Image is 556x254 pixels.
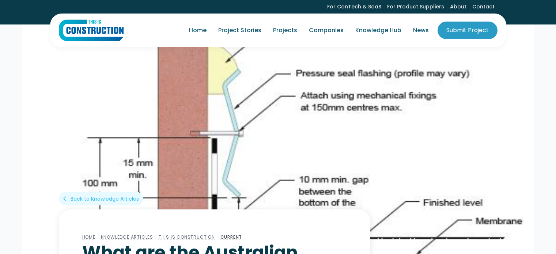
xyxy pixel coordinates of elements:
[438,22,498,39] a: Submit Project
[407,20,435,41] a: News
[71,195,139,202] div: Back to Knowledge Articles
[159,234,215,240] a: This Is Construction
[82,234,95,240] a: Home
[59,192,143,205] a: arrow_back_iosBack to Knowledge Articles
[446,26,489,35] div: Submit Project
[59,19,124,41] img: This Is Construction Logo
[101,234,153,240] a: Knowledge Articles
[153,233,159,242] div: /
[183,20,212,41] a: Home
[95,233,101,242] div: /
[303,20,349,41] a: Companies
[349,20,407,41] a: Knowledge Hub
[63,195,69,202] div: arrow_back_ios
[59,19,124,41] a: home
[212,20,267,41] a: Project Stories
[267,20,303,41] a: Projects
[215,233,220,242] div: /
[220,234,242,240] a: Current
